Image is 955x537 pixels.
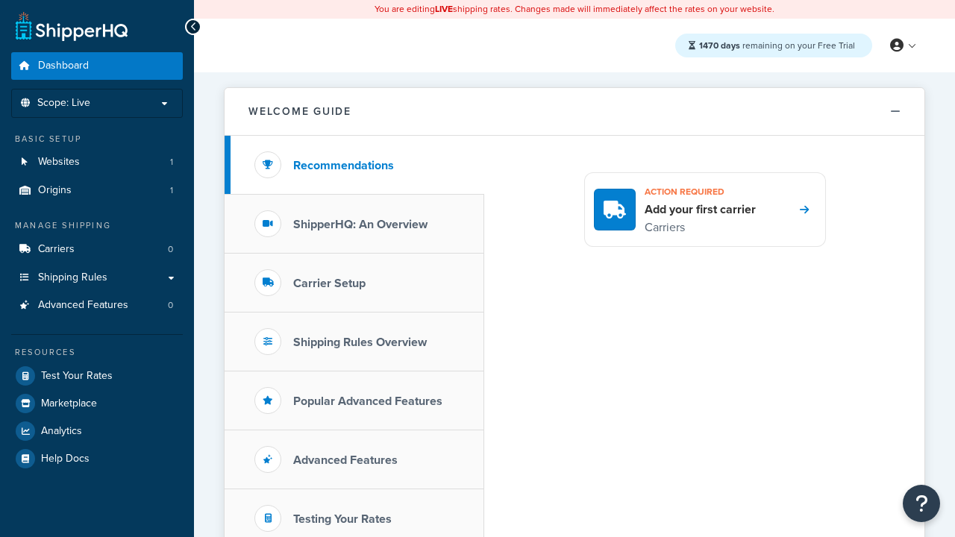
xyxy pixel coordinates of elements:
[11,52,183,80] a: Dashboard
[293,336,427,349] h3: Shipping Rules Overview
[645,182,756,201] h3: Action required
[903,485,940,522] button: Open Resource Center
[170,184,173,197] span: 1
[11,236,183,263] a: Carriers0
[41,370,113,383] span: Test Your Rates
[293,277,366,290] h3: Carrier Setup
[38,299,128,312] span: Advanced Features
[170,156,173,169] span: 1
[11,292,183,319] li: Advanced Features
[699,39,855,52] span: remaining on your Free Trial
[293,453,398,467] h3: Advanced Features
[11,236,183,263] li: Carriers
[11,264,183,292] a: Shipping Rules
[699,39,740,52] strong: 1470 days
[11,148,183,176] a: Websites1
[38,243,75,256] span: Carriers
[293,512,392,526] h3: Testing Your Rates
[435,2,453,16] b: LIVE
[11,418,183,445] a: Analytics
[38,271,107,284] span: Shipping Rules
[38,184,72,197] span: Origins
[41,425,82,438] span: Analytics
[248,106,351,117] h2: Welcome Guide
[11,390,183,417] a: Marketplace
[11,445,183,472] a: Help Docs
[293,218,428,231] h3: ShipperHQ: An Overview
[645,201,756,218] h4: Add your first carrier
[225,88,924,136] button: Welcome Guide
[37,97,90,110] span: Scope: Live
[11,177,183,204] li: Origins
[11,133,183,145] div: Basic Setup
[11,362,183,389] a: Test Your Rates
[11,177,183,204] a: Origins1
[11,148,183,176] li: Websites
[38,60,89,72] span: Dashboard
[293,395,442,408] h3: Popular Advanced Features
[41,453,90,465] span: Help Docs
[11,219,183,232] div: Manage Shipping
[293,159,394,172] h3: Recommendations
[645,218,756,237] p: Carriers
[168,243,173,256] span: 0
[168,299,173,312] span: 0
[11,292,183,319] a: Advanced Features0
[38,156,80,169] span: Websites
[41,398,97,410] span: Marketplace
[11,346,183,359] div: Resources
